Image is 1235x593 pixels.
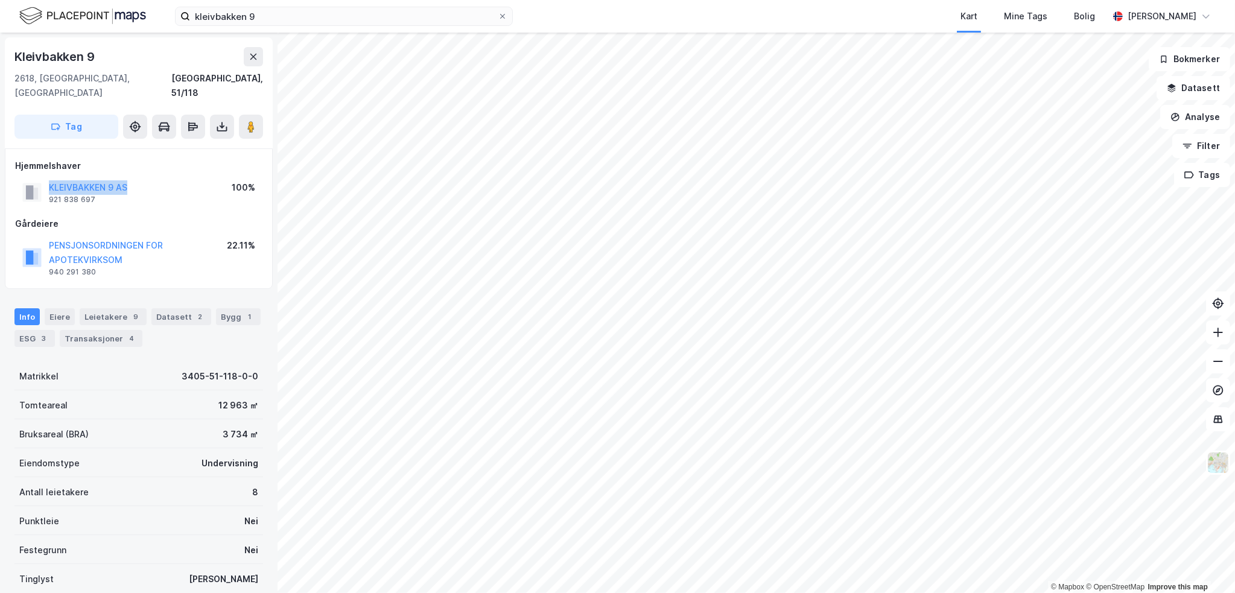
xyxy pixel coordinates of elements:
[15,159,262,173] div: Hjemmelshaver
[19,514,59,528] div: Punktleie
[1148,583,1208,591] a: Improve this map
[216,308,261,325] div: Bygg
[244,543,258,557] div: Nei
[1175,535,1235,593] iframe: Chat Widget
[19,369,59,384] div: Matrikkel
[1174,163,1230,187] button: Tags
[1207,451,1230,474] img: Z
[130,311,142,323] div: 9
[244,514,258,528] div: Nei
[1128,9,1196,24] div: [PERSON_NAME]
[189,572,258,586] div: [PERSON_NAME]
[171,71,263,100] div: [GEOGRAPHIC_DATA], 51/118
[15,217,262,231] div: Gårdeiere
[14,330,55,347] div: ESG
[1172,134,1230,158] button: Filter
[60,330,142,347] div: Transaksjoner
[1160,105,1230,129] button: Analyse
[1074,9,1095,24] div: Bolig
[49,267,96,277] div: 940 291 380
[218,398,258,413] div: 12 963 ㎡
[151,308,211,325] div: Datasett
[1175,535,1235,593] div: Kontrollprogram for chat
[14,71,171,100] div: 2618, [GEOGRAPHIC_DATA], [GEOGRAPHIC_DATA]
[19,427,89,442] div: Bruksareal (BRA)
[1149,47,1230,71] button: Bokmerker
[190,7,498,25] input: Søk på adresse, matrikkel, gårdeiere, leietakere eller personer
[14,308,40,325] div: Info
[38,332,50,344] div: 3
[960,9,977,24] div: Kart
[14,47,97,66] div: Kleivbakken 9
[232,180,255,195] div: 100%
[19,543,66,557] div: Festegrunn
[202,456,258,471] div: Undervisning
[19,485,89,499] div: Antall leietakere
[19,398,68,413] div: Tomteareal
[80,308,147,325] div: Leietakere
[49,195,95,205] div: 921 838 697
[19,572,54,586] div: Tinglyst
[182,369,258,384] div: 3405-51-118-0-0
[1004,9,1047,24] div: Mine Tags
[45,308,75,325] div: Eiere
[14,115,118,139] button: Tag
[194,311,206,323] div: 2
[1157,76,1230,100] button: Datasett
[252,485,258,499] div: 8
[223,427,258,442] div: 3 734 ㎡
[1086,583,1145,591] a: OpenStreetMap
[19,456,80,471] div: Eiendomstype
[244,311,256,323] div: 1
[19,5,146,27] img: logo.f888ab2527a4732fd821a326f86c7f29.svg
[1051,583,1084,591] a: Mapbox
[227,238,255,253] div: 22.11%
[125,332,138,344] div: 4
